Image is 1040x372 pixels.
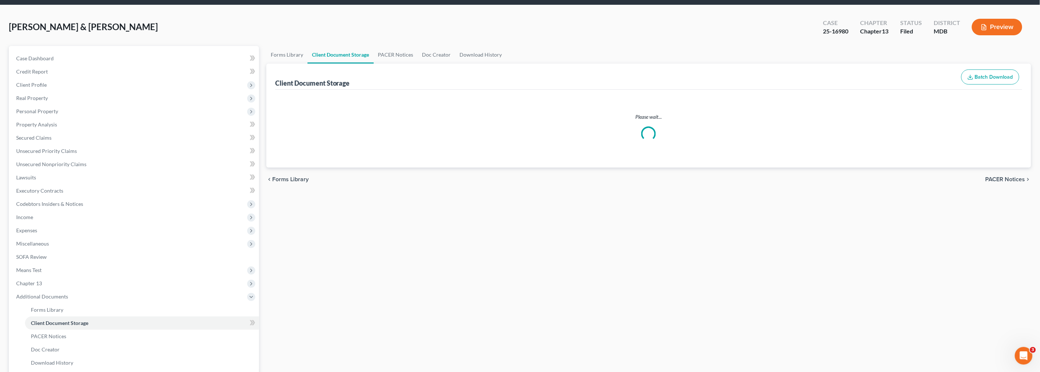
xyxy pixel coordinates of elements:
[16,214,33,220] span: Income
[16,108,58,114] span: Personal Property
[25,330,259,343] a: PACER Notices
[986,176,1025,182] span: PACER Notices
[275,79,350,87] div: Client Document Storage
[9,21,158,32] span: [PERSON_NAME] & [PERSON_NAME]
[25,343,259,356] a: Doc Creator
[860,19,888,27] div: Chapter
[16,201,83,207] span: Codebtors Insiders & Notices
[25,316,259,330] a: Client Document Storage
[31,307,63,313] span: Forms Library
[16,135,52,141] span: Secured Claims
[16,121,57,128] span: Property Analysis
[10,65,259,78] a: Credit Report
[1025,176,1031,182] i: chevron_right
[16,55,54,61] span: Case Dashboard
[16,187,63,194] span: Executory Contracts
[934,19,960,27] div: District
[16,161,86,167] span: Unsecured Nonpriority Claims
[10,250,259,264] a: SOFA Review
[10,158,259,171] a: Unsecured Nonpriority Claims
[1030,347,1036,353] span: 3
[972,19,1022,35] button: Preview
[16,267,42,273] span: Means Test
[31,320,88,326] span: Client Document Storage
[374,46,418,64] a: PACER Notices
[25,303,259,316] a: Forms Library
[31,360,73,366] span: Download History
[16,82,47,88] span: Client Profile
[975,74,1013,80] span: Batch Download
[277,113,1021,121] p: Please wait...
[900,19,922,27] div: Status
[823,27,848,36] div: 25-16980
[860,27,888,36] div: Chapter
[16,174,36,180] span: Lawsuits
[900,27,922,36] div: Filed
[16,240,49,247] span: Miscellaneous
[10,184,259,197] a: Executory Contracts
[16,95,48,101] span: Real Property
[1015,347,1033,365] iframe: Intercom live chat
[16,293,68,300] span: Additional Documents
[961,69,1019,85] button: Batch Download
[10,131,259,144] a: Secured Claims
[266,46,308,64] a: Forms Library
[266,176,272,182] i: chevron_left
[272,176,309,182] span: Forms Library
[16,148,77,154] span: Unsecured Priority Claims
[31,333,66,339] span: PACER Notices
[16,68,48,75] span: Credit Report
[986,176,1031,182] button: PACER Notices chevron_right
[266,176,309,182] button: chevron_left Forms Library
[308,46,374,64] a: Client Document Storage
[10,118,259,131] a: Property Analysis
[10,144,259,158] a: Unsecured Priority Claims
[31,346,60,353] span: Doc Creator
[418,46,455,64] a: Doc Creator
[10,171,259,184] a: Lawsuits
[16,227,37,233] span: Expenses
[25,356,259,369] a: Download History
[882,28,888,35] span: 13
[823,19,848,27] div: Case
[934,27,960,36] div: MDB
[16,280,42,286] span: Chapter 13
[455,46,507,64] a: Download History
[10,52,259,65] a: Case Dashboard
[16,254,47,260] span: SOFA Review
